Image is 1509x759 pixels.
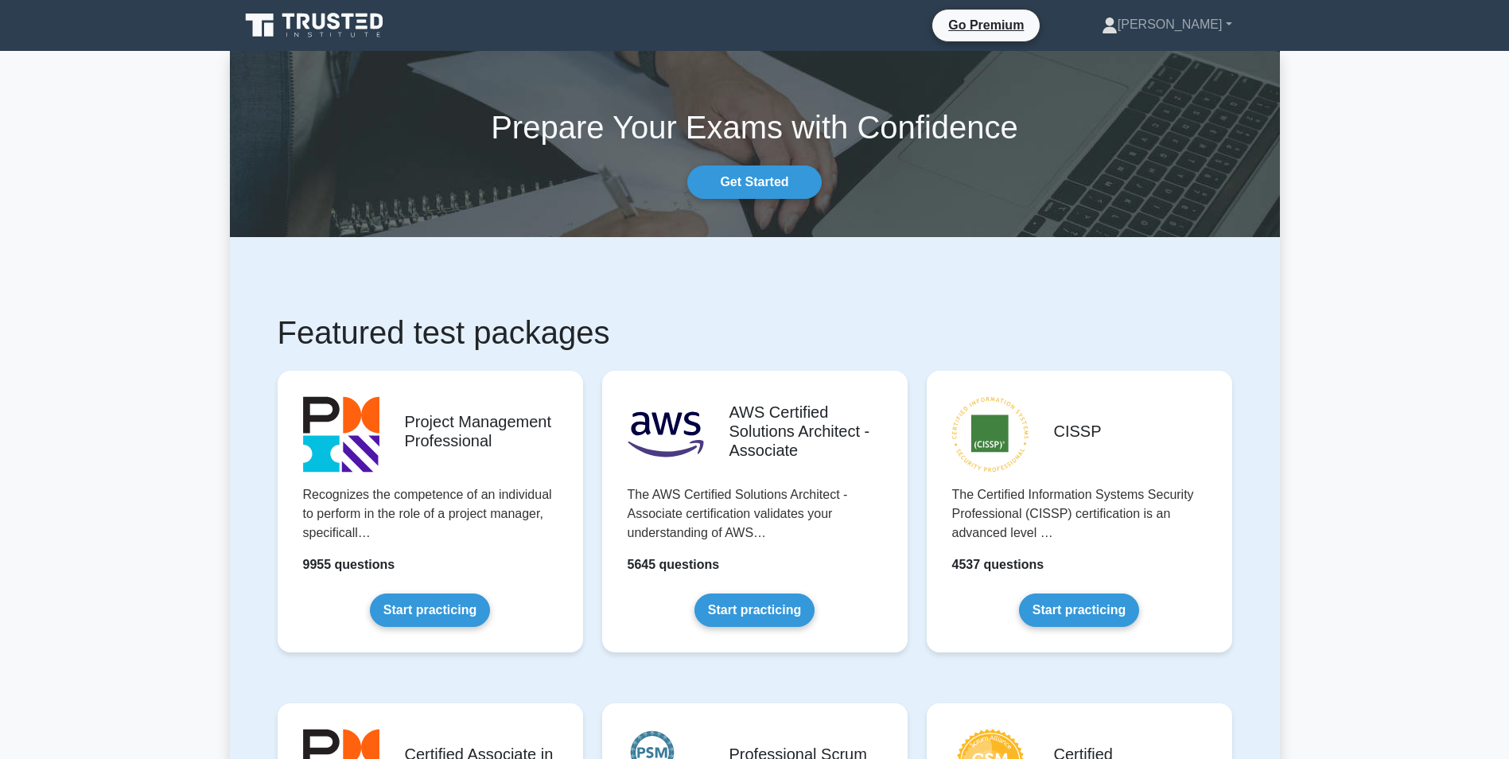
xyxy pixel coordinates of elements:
h1: Featured test packages [278,313,1232,352]
a: Go Premium [939,15,1033,35]
a: [PERSON_NAME] [1064,9,1270,41]
a: Start practicing [370,594,490,627]
a: Get Started [687,165,821,199]
a: Start practicing [694,594,815,627]
a: Start practicing [1019,594,1139,627]
h1: Prepare Your Exams with Confidence [230,108,1280,146]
